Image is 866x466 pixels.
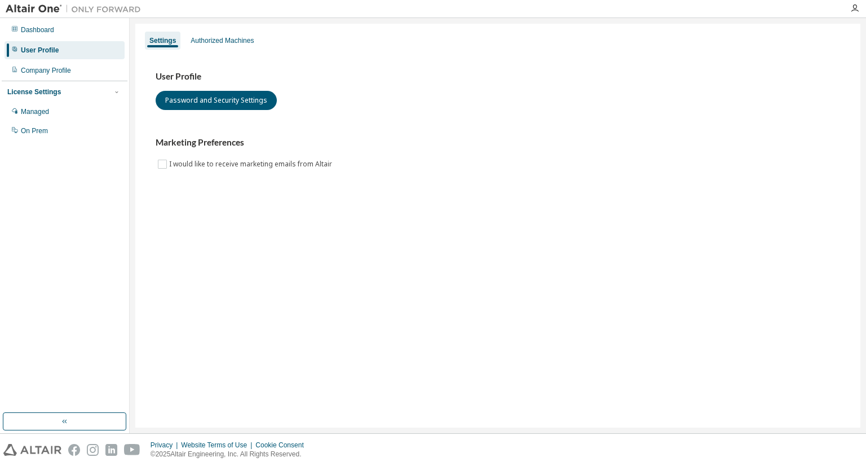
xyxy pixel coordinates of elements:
div: Website Terms of Use [181,441,255,450]
div: On Prem [21,126,48,135]
div: Privacy [151,441,181,450]
h3: Marketing Preferences [156,137,840,148]
img: altair_logo.svg [3,444,61,456]
div: Cookie Consent [255,441,310,450]
img: Altair One [6,3,147,15]
div: Settings [149,36,176,45]
p: © 2025 Altair Engineering, Inc. All Rights Reserved. [151,450,311,459]
div: Managed [21,107,49,116]
img: linkedin.svg [105,444,117,456]
div: Company Profile [21,66,71,75]
label: I would like to receive marketing emails from Altair [169,157,334,171]
div: License Settings [7,87,61,96]
div: Authorized Machines [191,36,254,45]
img: facebook.svg [68,444,80,456]
img: instagram.svg [87,444,99,456]
h3: User Profile [156,71,840,82]
div: Dashboard [21,25,54,34]
div: User Profile [21,46,59,55]
button: Password and Security Settings [156,91,277,110]
img: youtube.svg [124,444,140,456]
